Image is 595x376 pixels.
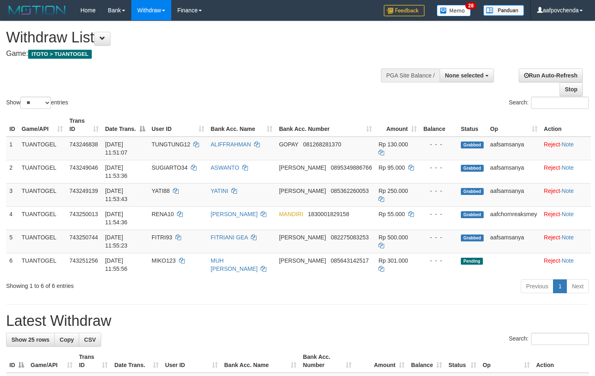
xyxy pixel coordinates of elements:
[211,164,239,171] a: ASWANTO
[6,183,18,206] td: 3
[18,206,66,230] td: TUANTOGEL
[562,141,574,148] a: Note
[76,349,111,373] th: Trans ID: activate to sort column ascending
[461,234,484,241] span: Grabbed
[541,113,591,137] th: Action
[211,188,228,194] a: YATINI
[152,234,173,241] span: FITRI93
[541,137,591,160] td: ·
[69,234,98,241] span: 743250744
[461,188,484,195] span: Grabbed
[541,160,591,183] td: ·
[378,141,408,148] span: Rp 130.000
[69,141,98,148] span: 743246838
[211,141,251,148] a: ALIFFRAHMAN
[544,141,560,148] a: Reject
[509,97,589,109] label: Search:
[480,349,533,373] th: Op: activate to sort column ascending
[152,164,188,171] span: SUGIARTO34
[423,233,454,241] div: - - -
[519,69,583,82] a: Run Auto-Refresh
[531,333,589,345] input: Search:
[541,206,591,230] td: ·
[105,164,128,179] span: [DATE] 11:53:36
[152,211,174,217] span: RENA10
[544,164,560,171] a: Reject
[60,336,74,343] span: Copy
[211,257,258,272] a: MUH [PERSON_NAME]
[279,164,326,171] span: [PERSON_NAME]
[105,141,128,156] span: [DATE] 11:51:07
[69,211,98,217] span: 743250013
[66,113,102,137] th: Trans ID: activate to sort column ascending
[461,211,484,218] span: Grabbed
[378,211,405,217] span: Rp 55.000
[541,183,591,206] td: ·
[541,253,591,276] td: ·
[420,113,458,137] th: Balance
[211,234,248,241] a: FITRIANI GEA
[105,257,128,272] span: [DATE] 11:55:56
[461,165,484,172] span: Grabbed
[148,113,208,137] th: User ID: activate to sort column ascending
[544,211,560,217] a: Reject
[423,140,454,148] div: - - -
[6,349,27,373] th: ID: activate to sort column descending
[28,50,92,59] span: ITOTO > TUANTOGEL
[279,234,326,241] span: [PERSON_NAME]
[84,336,96,343] span: CSV
[560,82,583,96] a: Stop
[423,187,454,195] div: - - -
[465,2,476,9] span: 28
[521,279,553,293] a: Previous
[440,69,494,82] button: None selected
[566,279,589,293] a: Next
[69,164,98,171] span: 743249046
[562,234,574,241] a: Note
[531,97,589,109] input: Search:
[211,211,258,217] a: [PERSON_NAME]
[105,234,128,249] span: [DATE] 11:55:23
[6,160,18,183] td: 2
[6,97,68,109] label: Show entries
[487,113,541,137] th: Op: activate to sort column ascending
[331,188,369,194] span: Copy 085362260053 to clipboard
[445,72,484,79] span: None selected
[331,234,369,241] span: Copy 082275083253 to clipboard
[6,50,389,58] h4: Game:
[544,234,560,241] a: Reject
[303,141,341,148] span: Copy 081268281370 to clipboard
[378,188,408,194] span: Rp 250.000
[105,188,128,202] span: [DATE] 11:53:43
[461,142,484,148] span: Grabbed
[487,206,541,230] td: aafchornreaksmey
[20,97,51,109] select: Showentries
[221,349,300,373] th: Bank Acc. Name: activate to sort column ascending
[423,210,454,218] div: - - -
[437,5,471,16] img: Button%20Memo.svg
[152,188,170,194] span: YATI88
[208,113,276,137] th: Bank Acc. Name: activate to sort column ascending
[378,234,408,241] span: Rp 500.000
[79,333,101,347] a: CSV
[18,137,66,160] td: TUANTOGEL
[458,113,487,137] th: Status
[279,141,298,148] span: GOPAY
[487,230,541,253] td: aafsamsanya
[487,160,541,183] td: aafsamsanya
[27,349,76,373] th: Game/API: activate to sort column ascending
[408,349,445,373] th: Balance: activate to sort column ascending
[331,257,369,264] span: Copy 085643142517 to clipboard
[18,230,66,253] td: TUANTOGEL
[308,211,349,217] span: Copy 1830001829158 to clipboard
[276,113,375,137] th: Bank Acc. Number: activate to sort column ascending
[152,141,190,148] span: TUNGTUNG12
[331,164,372,171] span: Copy 0895349886766 to clipboard
[152,257,176,264] span: MIKO123
[6,279,242,290] div: Showing 1 to 6 of 6 entries
[162,349,221,373] th: User ID: activate to sort column ascending
[381,69,440,82] div: PGA Site Balance /
[6,113,18,137] th: ID
[69,257,98,264] span: 743251256
[279,257,326,264] span: [PERSON_NAME]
